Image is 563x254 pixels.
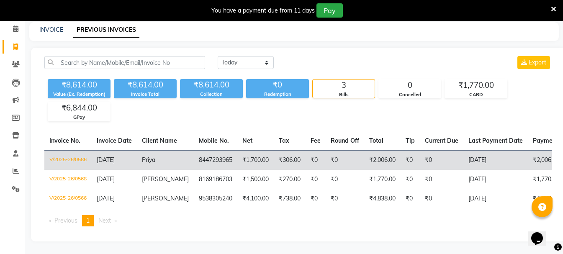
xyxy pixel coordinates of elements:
td: ₹270.00 [274,170,306,189]
div: ₹0 [246,79,309,91]
span: Round Off [331,137,359,144]
td: ₹4,100.00 [237,189,274,208]
div: ₹1,770.00 [445,80,507,91]
button: Export [517,56,550,69]
td: ₹0 [326,170,364,189]
td: [DATE] [463,150,528,170]
span: Invoice No. [49,137,80,144]
span: Mobile No. [199,137,229,144]
td: ₹0 [326,150,364,170]
a: PREVIOUS INVOICES [73,23,139,38]
div: GPay [48,114,110,121]
div: Collection [180,91,243,98]
div: 0 [379,80,441,91]
div: 3 [313,80,375,91]
td: ₹0 [401,150,420,170]
span: [DATE] [97,175,115,183]
td: 8447293965 [194,150,237,170]
div: Bills [313,91,375,98]
span: Export [529,59,546,66]
span: Current Due [425,137,458,144]
td: ₹1,700.00 [237,150,274,170]
td: ₹0 [306,150,326,170]
span: Net [242,137,252,144]
td: ₹2,006.00 [364,150,401,170]
span: Last Payment Date [468,137,523,144]
td: V/2025-26/0568 [44,170,92,189]
div: ₹6,844.00 [48,102,110,114]
iframe: chat widget [528,221,555,246]
div: ₹8,614.00 [48,79,111,91]
span: Next [98,217,111,224]
td: ₹306.00 [274,150,306,170]
td: V/2025-26/0586 [44,150,92,170]
td: ₹0 [401,189,420,208]
button: Pay [316,3,343,18]
td: ₹0 [306,170,326,189]
nav: Pagination [44,215,552,226]
div: Redemption [246,91,309,98]
div: ₹8,614.00 [114,79,177,91]
div: Value (Ex. Redemption) [48,91,111,98]
span: Priya [142,156,155,164]
span: [DATE] [97,195,115,202]
td: ₹0 [420,189,463,208]
a: INVOICE [39,26,63,33]
td: ₹0 [420,150,463,170]
div: Invoice Total [114,91,177,98]
td: V/2025-26/0566 [44,189,92,208]
span: Tip [406,137,415,144]
span: 1 [86,217,90,224]
td: ₹1,500.00 [237,170,274,189]
div: ₹8,614.00 [180,79,243,91]
td: [DATE] [463,189,528,208]
td: ₹0 [306,189,326,208]
span: Client Name [142,137,177,144]
td: 9538305240 [194,189,237,208]
td: 8169186703 [194,170,237,189]
td: ₹4,838.00 [364,189,401,208]
span: Previous [54,217,77,224]
td: ₹738.00 [274,189,306,208]
span: [PERSON_NAME] [142,195,189,202]
div: Cancelled [379,91,441,98]
td: ₹0 [401,170,420,189]
span: [DATE] [97,156,115,164]
span: Invoice Date [97,137,132,144]
td: ₹0 [420,170,463,189]
span: [PERSON_NAME] [142,175,189,183]
span: Fee [311,137,321,144]
input: Search by Name/Mobile/Email/Invoice No [44,56,205,69]
div: CARD [445,91,507,98]
span: Total [369,137,383,144]
td: [DATE] [463,170,528,189]
td: ₹0 [326,189,364,208]
td: ₹1,770.00 [364,170,401,189]
span: Tax [279,137,289,144]
div: You have a payment due from 11 days [211,6,315,15]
